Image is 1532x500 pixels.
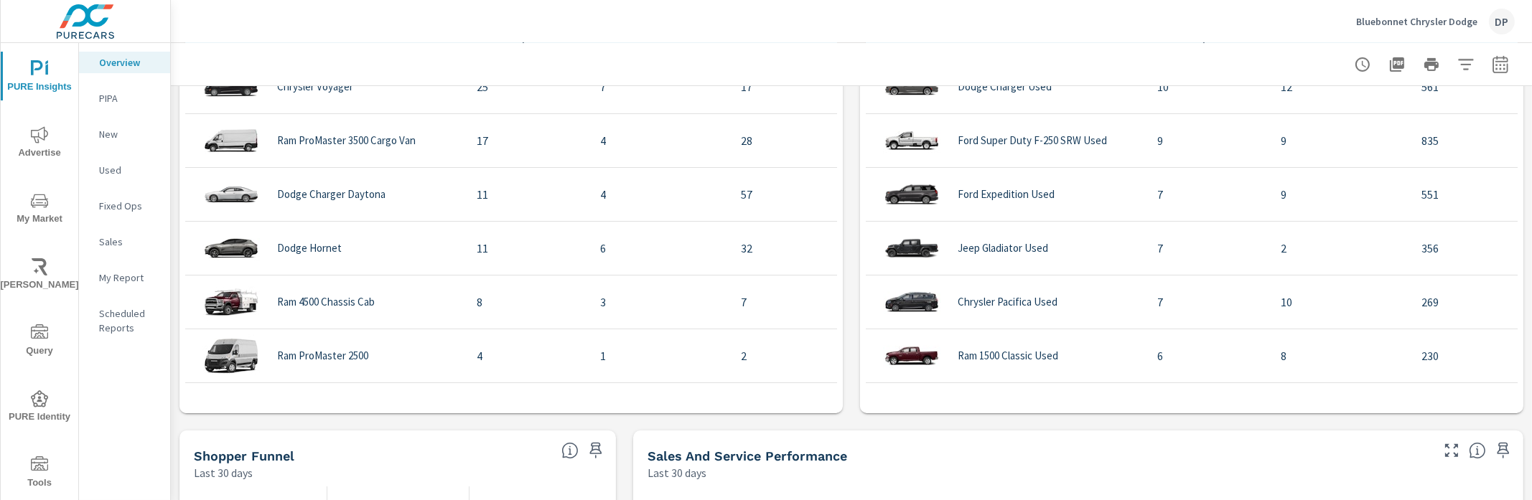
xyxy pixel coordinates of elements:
[883,334,940,377] img: glamour
[958,242,1048,255] p: Jeep Gladiator Used
[99,127,159,141] p: New
[600,240,718,257] p: 6
[5,324,74,359] span: Query
[741,186,893,203] p: 57
[5,456,74,491] span: Tools
[79,231,170,253] div: Sales
[202,119,260,162] img: glamour
[1492,439,1515,462] span: Save this to your personalized report
[883,119,940,162] img: glamour
[1281,132,1398,149] p: 9
[477,293,577,311] p: 8
[202,173,260,216] img: glamour
[79,195,170,217] div: Fixed Ops
[477,186,577,203] p: 11
[5,126,74,161] span: Advertise
[741,347,893,364] p: 2
[79,88,170,109] div: PIPA
[584,439,607,462] span: Save this to your personalized report
[477,132,577,149] p: 17
[1417,50,1446,79] button: Print Report
[1383,50,1411,79] button: "Export Report to PDF"
[277,188,386,201] p: Dodge Charger Daytona
[79,267,170,288] div: My Report
[958,134,1107,147] p: Ford Super Duty F-250 SRW Used
[883,280,940,324] img: glamour
[741,240,893,257] p: 32
[99,55,159,70] p: Overview
[277,134,416,147] p: Ram ProMaster 3500 Cargo Van
[477,78,577,95] p: 25
[741,293,893,311] p: 7
[1486,50,1515,79] button: Select Date Range
[1157,132,1258,149] p: 9
[883,65,940,108] img: glamour
[477,347,577,364] p: 4
[99,270,159,285] p: My Report
[958,296,1057,308] p: Chrysler Pacifica Used
[1281,78,1398,95] p: 12
[600,78,718,95] p: 7
[5,258,74,293] span: [PERSON_NAME]
[1440,439,1463,462] button: Make Fullscreen
[79,303,170,339] div: Scheduled Reports
[99,235,159,249] p: Sales
[277,80,353,93] p: Chrysler Voyager
[277,296,375,308] p: Ram 4500 Chassis Cab
[5,192,74,227] span: My Market
[79,123,170,145] div: New
[5,390,74,425] span: PURE Identity
[194,464,253,481] p: Last 30 days
[1157,78,1258,95] p: 10
[1157,293,1258,311] p: 7
[648,464,706,481] p: Last 30 days
[202,227,260,270] img: glamour
[1281,240,1398,257] p: 2
[741,78,893,95] p: 17
[600,132,718,149] p: 4
[202,280,260,324] img: glamour
[1489,9,1515,34] div: DP
[202,65,260,108] img: glamour
[600,347,718,364] p: 1
[600,186,718,203] p: 4
[99,306,159,335] p: Scheduled Reports
[958,188,1055,201] p: Ford Expedition Used
[79,52,170,73] div: Overview
[1157,240,1258,257] p: 7
[1157,186,1258,203] p: 7
[883,227,940,270] img: glamour
[958,349,1058,362] p: Ram 1500 Classic Used
[477,240,577,257] p: 11
[1281,347,1398,364] p: 8
[1469,442,1486,459] span: Select a tab to understand performance over the selected time range.
[99,163,159,177] p: Used
[99,91,159,105] p: PIPA
[99,199,159,213] p: Fixed Ops
[648,448,847,463] h5: Sales and Service Performance
[277,242,342,255] p: Dodge Hornet
[277,349,368,362] p: Ram ProMaster 2500
[1452,50,1480,79] button: Apply Filters
[561,442,579,459] span: Know where every customer is during their purchase journey. View customer activity from first cli...
[1157,347,1258,364] p: 6
[194,448,294,463] h5: Shopper Funnel
[1281,186,1398,203] p: 9
[202,334,260,377] img: glamour
[883,173,940,216] img: glamour
[958,80,1052,93] p: Dodge Charger Used
[5,60,74,95] span: PURE Insights
[1281,293,1398,311] p: 10
[741,132,893,149] p: 28
[79,159,170,181] div: Used
[1356,15,1477,28] p: Bluebonnet Chrysler Dodge
[600,293,718,311] p: 3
